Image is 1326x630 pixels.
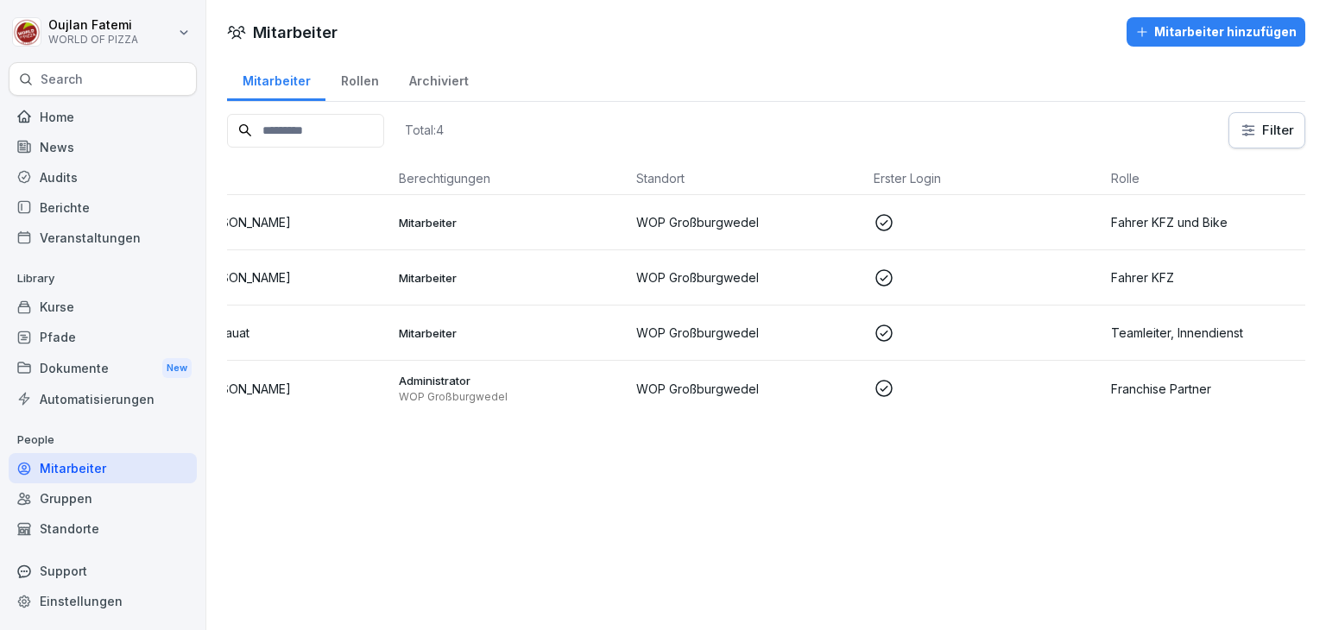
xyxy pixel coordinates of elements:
[9,102,197,132] a: Home
[194,268,291,287] p: [PERSON_NAME]
[399,215,622,230] p: Mitarbeiter
[399,373,622,388] p: Administrator
[1240,122,1294,139] div: Filter
[636,324,860,342] p: WOP Großburgwedel
[399,390,622,404] p: WOP Großburgwedel
[253,21,338,44] h1: Mitarbeiter
[41,71,83,88] p: Search
[399,270,622,286] p: Mitarbeiter
[1135,22,1297,41] div: Mitarbeiter hinzufügen
[1127,17,1305,47] button: Mitarbeiter hinzufügen
[194,380,291,398] p: [PERSON_NAME]
[227,57,325,101] a: Mitarbeiter
[9,352,197,384] div: Dokumente
[629,162,867,195] th: Standort
[9,426,197,454] p: People
[636,213,860,231] p: WOP Großburgwedel
[9,556,197,586] div: Support
[392,162,629,195] th: Berechtigungen
[636,268,860,287] p: WOP Großburgwedel
[48,18,138,33] p: Oujlan Fatemi
[325,57,394,101] a: Rollen
[9,322,197,352] a: Pfade
[48,34,138,46] p: WORLD OF PIZZA
[1229,113,1304,148] button: Filter
[9,483,197,513] a: Gruppen
[394,57,483,101] a: Archiviert
[399,325,622,341] p: Mitarbeiter
[194,213,291,231] p: [PERSON_NAME]
[9,223,197,253] a: Veranstaltungen
[636,380,860,398] p: WOP Großburgwedel
[9,132,197,162] a: News
[9,513,197,544] a: Standorte
[9,586,197,616] a: Einstellungen
[9,352,197,384] a: DokumenteNew
[155,162,392,195] th: Name
[9,162,197,192] a: Audits
[9,384,197,414] a: Automatisierungen
[405,122,444,138] p: Total: 4
[9,453,197,483] a: Mitarbeiter
[162,358,192,378] div: New
[9,265,197,293] p: Library
[867,162,1104,195] th: Erster Login
[9,192,197,223] a: Berichte
[9,292,197,322] a: Kurse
